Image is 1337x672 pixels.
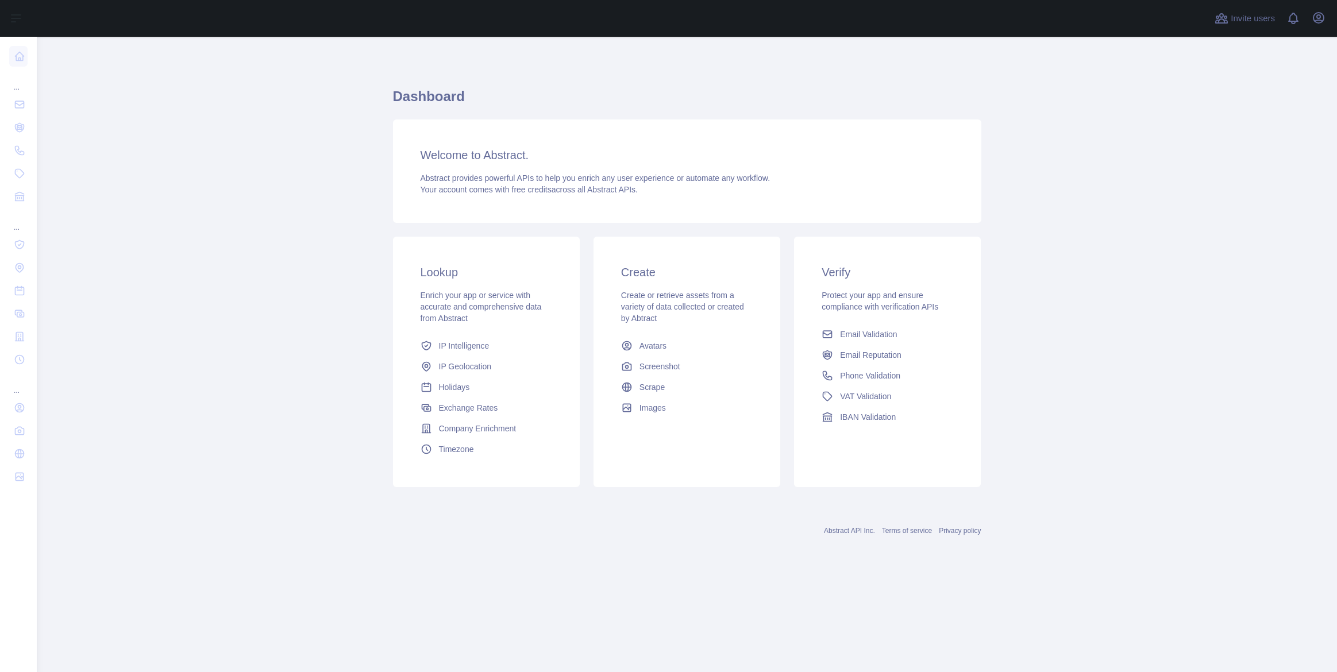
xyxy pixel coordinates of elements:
span: Email Validation [840,329,897,340]
span: Enrich your app or service with accurate and comprehensive data from Abstract [421,291,542,323]
span: VAT Validation [840,391,891,402]
a: IP Geolocation [416,356,557,377]
a: Timezone [416,439,557,459]
a: Email Reputation [817,345,958,365]
span: IP Intelligence [439,340,490,352]
span: Timezone [439,443,474,455]
span: Your account comes with across all Abstract APIs. [421,185,638,194]
a: Phone Validation [817,365,958,386]
a: Email Validation [817,324,958,345]
span: Holidays [439,381,470,393]
a: VAT Validation [817,386,958,407]
a: Screenshot [617,356,757,377]
div: ... [9,372,28,395]
span: Create or retrieve assets from a variety of data collected or created by Abtract [621,291,744,323]
span: Exchange Rates [439,402,498,414]
span: Avatars [639,340,666,352]
a: Avatars [617,335,757,356]
h3: Lookup [421,264,552,280]
a: IP Intelligence [416,335,557,356]
span: Images [639,402,666,414]
span: IP Geolocation [439,361,492,372]
span: Company Enrichment [439,423,517,434]
div: ... [9,209,28,232]
span: Phone Validation [840,370,900,381]
a: Scrape [617,377,757,397]
h3: Verify [822,264,953,280]
span: Invite users [1231,12,1275,25]
a: Holidays [416,377,557,397]
a: Exchange Rates [416,397,557,418]
span: Scrape [639,381,665,393]
h3: Welcome to Abstract. [421,147,954,163]
span: free credits [512,185,552,194]
button: Invite users [1212,9,1277,28]
a: Terms of service [882,527,932,535]
span: Screenshot [639,361,680,372]
a: Privacy policy [939,527,981,535]
span: IBAN Validation [840,411,896,423]
span: Protect your app and ensure compliance with verification APIs [822,291,938,311]
span: Email Reputation [840,349,901,361]
a: Abstract API Inc. [824,527,875,535]
h3: Create [621,264,753,280]
span: Abstract provides powerful APIs to help you enrich any user experience or automate any workflow. [421,173,770,183]
a: Images [617,397,757,418]
div: ... [9,69,28,92]
a: IBAN Validation [817,407,958,427]
h1: Dashboard [393,87,981,115]
a: Company Enrichment [416,418,557,439]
